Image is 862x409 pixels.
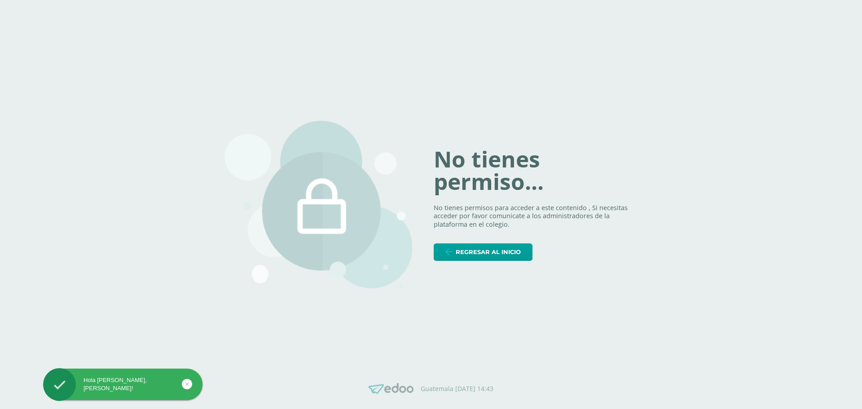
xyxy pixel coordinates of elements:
[434,148,638,193] h1: No tienes permiso...
[456,244,521,260] span: Regresar al inicio
[224,121,412,289] img: 403.png
[43,376,202,392] div: Hola [PERSON_NAME], [PERSON_NAME]!
[434,204,638,229] p: No tienes permisos para acceder a este contenido , Si necesitas acceder por favor comunicate a lo...
[434,243,532,261] a: Regresar al inicio
[369,383,413,394] img: Edoo
[421,385,493,393] p: Guatemala [DATE] 14:43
